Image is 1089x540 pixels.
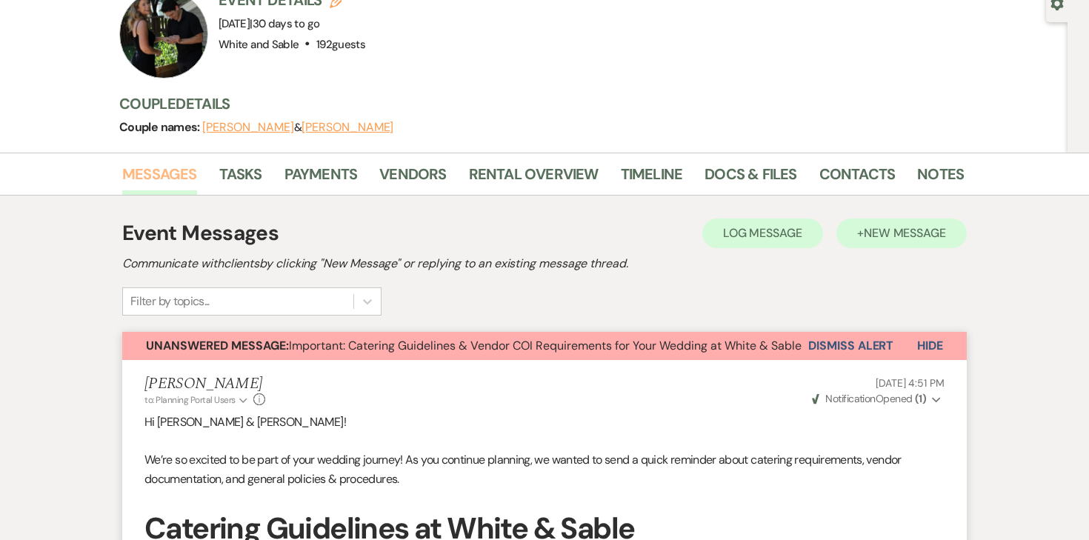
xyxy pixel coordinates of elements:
[810,391,945,407] button: NotificationOpened (1)
[917,338,943,353] span: Hide
[144,413,945,432] p: Hi [PERSON_NAME] & [PERSON_NAME]!
[122,332,808,360] button: Unanswered Message:Important: Catering Guidelines & Vendor COI Requirements for Your Wedding at W...
[144,450,945,488] p: We’re so excited to be part of your wedding journey! As you continue planning, we wanted to send ...
[253,16,320,31] span: 30 days to go
[723,225,802,241] span: Log Message
[893,332,967,360] button: Hide
[915,392,926,405] strong: ( 1 )
[284,162,358,195] a: Payments
[819,162,896,195] a: Contacts
[130,293,210,310] div: Filter by topics...
[702,219,823,248] button: Log Message
[144,394,236,406] span: to: Planning Portal Users
[812,392,926,405] span: Opened
[146,338,802,353] span: Important: Catering Guidelines & Vendor COI Requirements for Your Wedding at White & Sable
[379,162,446,195] a: Vendors
[836,219,967,248] button: +New Message
[202,120,393,135] span: &
[219,37,299,52] span: White and Sable
[219,162,262,195] a: Tasks
[469,162,599,195] a: Rental Overview
[621,162,683,195] a: Timeline
[825,392,875,405] span: Notification
[917,162,964,195] a: Notes
[122,218,279,249] h1: Event Messages
[864,225,946,241] span: New Message
[876,376,945,390] span: [DATE] 4:51 PM
[144,375,265,393] h5: [PERSON_NAME]
[250,16,319,31] span: |
[144,393,250,407] button: to: Planning Portal Users
[302,121,393,133] button: [PERSON_NAME]
[122,255,967,273] h2: Communicate with clients by clicking "New Message" or replying to an existing message thread.
[705,162,796,195] a: Docs & Files
[122,162,197,195] a: Messages
[316,37,365,52] span: 192 guests
[119,93,949,114] h3: Couple Details
[146,338,289,353] strong: Unanswered Message:
[219,16,319,31] span: [DATE]
[202,121,294,133] button: [PERSON_NAME]
[119,119,202,135] span: Couple names:
[808,332,893,360] button: Dismiss Alert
